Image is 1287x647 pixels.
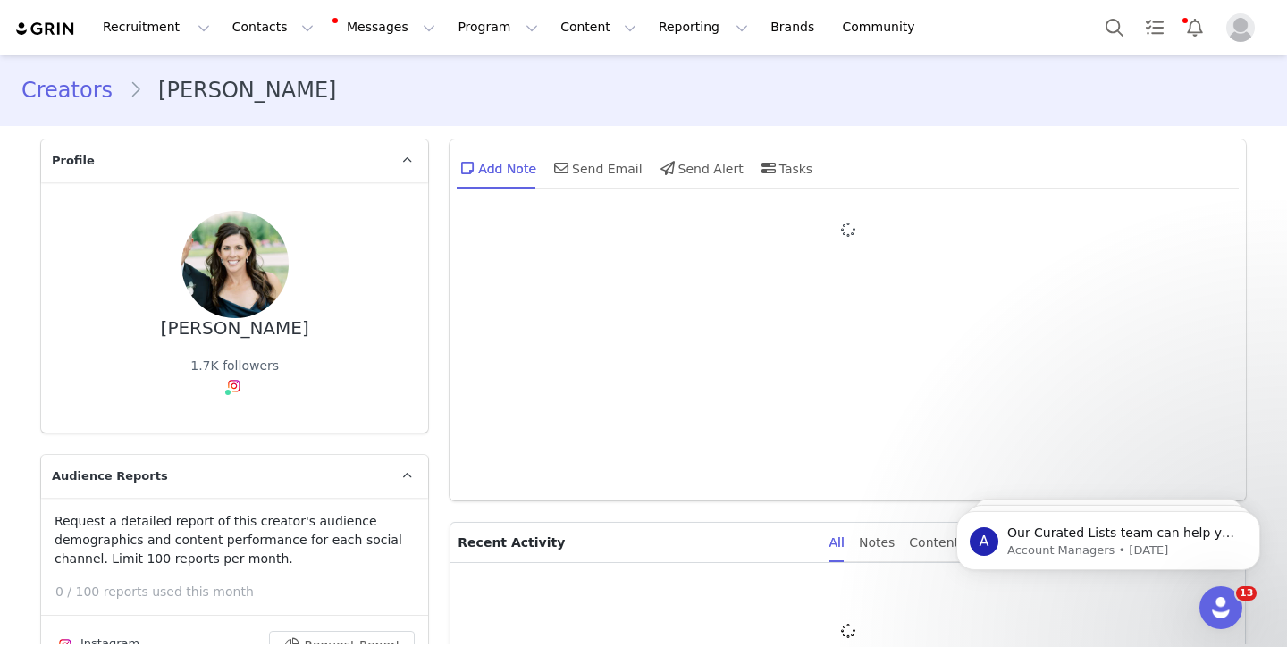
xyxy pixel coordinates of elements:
p: 0 / 100 reports used this month [55,583,428,601]
div: [PERSON_NAME] [161,318,309,339]
button: Messages [325,7,446,47]
span: Audience Reports [52,467,168,485]
iframe: Intercom live chat [1199,586,1242,629]
div: All [829,523,845,563]
img: grin logo [14,21,77,38]
button: Contacts [222,7,324,47]
div: Send Alert [657,147,744,189]
img: instagram.svg [227,379,241,393]
a: Creators [21,74,129,106]
div: 1.7K followers [190,357,279,375]
div: Add Note [457,147,536,189]
a: Community [832,7,934,47]
button: Profile [1215,13,1273,42]
a: Tasks [1135,7,1174,47]
img: placeholder-profile.jpg [1226,13,1255,42]
button: Program [447,7,549,47]
div: Notes [859,523,895,563]
p: Recent Activity [458,523,814,562]
iframe: Intercom notifications message [929,474,1287,599]
button: Reporting [648,7,759,47]
p: Request a detailed report of this creator's audience demographics and content performance for eac... [55,512,415,568]
div: Tasks [758,147,813,189]
button: Content [550,7,647,47]
button: Search [1095,7,1134,47]
img: b8ec4e5d-e540-43e2-92b3-d41e6a56efd5.jpg [181,211,289,318]
div: Send Email [551,147,643,189]
a: Brands [760,7,830,47]
button: Notifications [1175,7,1215,47]
span: 13 [1236,586,1257,601]
button: Recruitment [92,7,221,47]
span: Profile [52,152,95,170]
div: Content [909,523,959,563]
